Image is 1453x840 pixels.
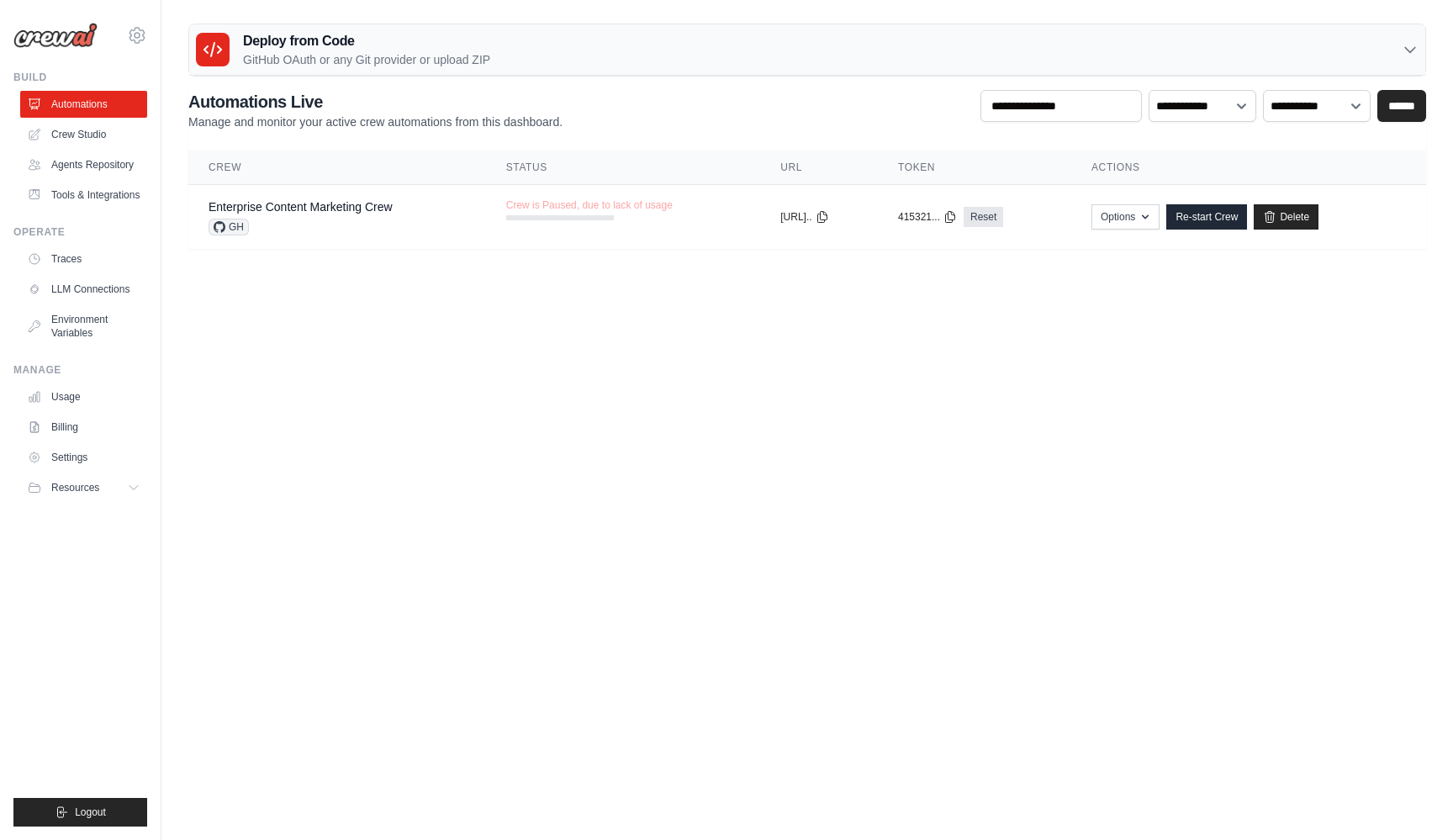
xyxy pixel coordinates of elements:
[51,481,99,494] span: Resources
[964,207,1003,227] a: Reset
[13,225,147,239] div: Operate
[188,114,563,130] p: Manage and monitor your active crew automations from this dashboard.
[1071,151,1426,185] th: Actions
[20,246,147,272] a: Traces
[188,90,563,114] h2: Automations Live
[20,306,147,346] a: Environment Variables
[188,151,486,185] th: Crew
[1254,204,1318,230] a: Delete
[13,363,147,377] div: Manage
[20,91,147,118] a: Automations
[20,151,147,178] a: Agents Repository
[486,151,761,185] th: Status
[20,474,147,501] button: Resources
[13,798,147,827] button: Logout
[209,219,249,235] span: GH
[20,276,147,303] a: LLM Connections
[20,383,147,410] a: Usage
[1369,759,1453,840] iframe: Chat Widget
[760,151,878,185] th: URL
[75,806,106,819] span: Logout
[243,31,490,51] h3: Deploy from Code
[898,210,957,224] button: 415321...
[13,71,147,84] div: Build
[878,151,1071,185] th: Token
[506,198,673,212] span: Crew is Paused, due to lack of usage
[20,414,147,441] a: Billing
[1166,204,1247,230] a: Re-start Crew
[20,444,147,471] a: Settings
[20,182,147,209] a: Tools & Integrations
[20,121,147,148] a: Crew Studio
[13,23,98,48] img: Logo
[243,51,490,68] p: GitHub OAuth or any Git provider or upload ZIP
[1091,204,1160,230] button: Options
[209,200,393,214] a: Enterprise Content Marketing Crew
